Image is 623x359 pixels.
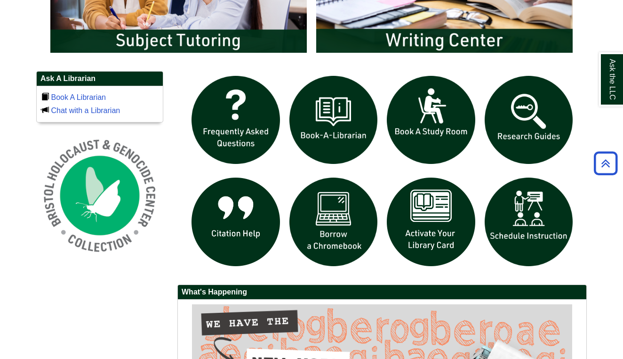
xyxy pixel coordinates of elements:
img: For faculty. Schedule Library Instruction icon links to form. [480,173,578,271]
img: Borrow a chromebook icon links to the borrow a chromebook web page [285,173,383,271]
a: Chat with a Librarian [51,106,120,114]
img: frequently asked questions [187,71,285,169]
img: Research Guides icon links to research guides web page [480,71,578,169]
h2: Ask A Librarian [37,72,163,86]
a: Back to Top [591,157,621,170]
img: citation help icon links to citation help guide page [187,173,285,271]
div: slideshow [187,71,577,275]
h2: What's Happening [178,285,586,300]
a: Book A Librarian [51,93,106,101]
img: book a study room icon links to book a study room web page [382,71,480,169]
img: Holocaust and Genocide Collection [36,132,163,259]
img: activate Library Card icon links to form to activate student ID into library card [382,173,480,271]
img: Book a Librarian icon links to book a librarian web page [285,71,383,169]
